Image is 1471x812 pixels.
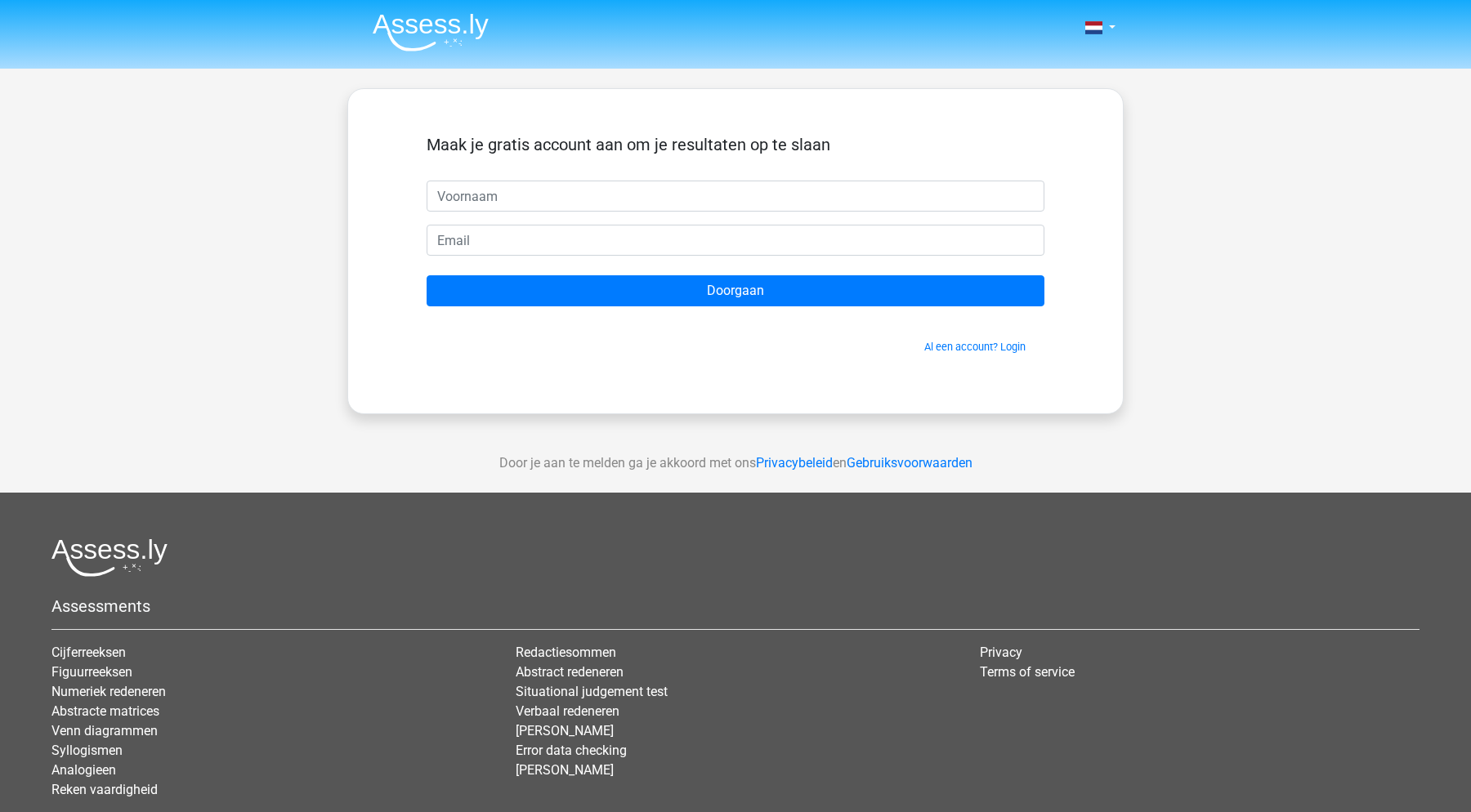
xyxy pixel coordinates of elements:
[980,664,1075,680] a: Terms of service
[980,645,1022,660] a: Privacy
[51,645,126,660] a: Cijferreeksen
[427,225,1044,256] input: Email
[516,743,627,758] a: Error data checking
[51,703,159,719] a: Abstracte matrices
[51,538,168,577] img: Assessly logo
[427,275,1044,306] input: Doorgaan
[51,664,132,680] a: Figuurreeksen
[924,341,1026,353] a: Al een account? Login
[51,782,158,797] a: Reken vaardigheid
[51,596,1420,616] h5: Assessments
[516,762,614,778] a: [PERSON_NAME]
[756,455,833,471] a: Privacybeleid
[373,13,489,51] img: Assessly
[516,684,668,699] a: Situational judgement test
[516,723,614,738] a: [PERSON_NAME]
[516,645,616,660] a: Redactiesommen
[51,743,123,758] a: Syllogismen
[516,703,619,719] a: Verbaal redeneren
[847,455,972,471] a: Gebruiksvoorwaarden
[516,664,624,680] a: Abstract redeneren
[51,723,158,738] a: Venn diagrammen
[427,181,1044,212] input: Voornaam
[51,762,116,778] a: Analogieen
[427,135,1044,154] h5: Maak je gratis account aan om je resultaten op te slaan
[51,684,166,699] a: Numeriek redeneren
